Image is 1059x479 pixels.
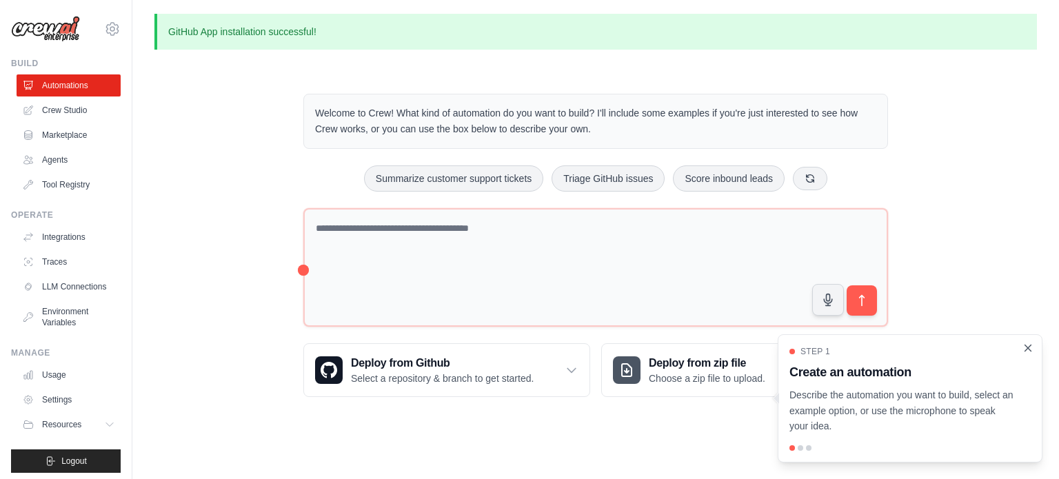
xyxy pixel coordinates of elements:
[800,346,830,357] span: Step 1
[990,413,1059,479] iframe: Chat Widget
[364,165,543,192] button: Summarize customer support tickets
[61,456,87,467] span: Logout
[552,165,665,192] button: Triage GitHub issues
[17,149,121,171] a: Agents
[17,251,121,273] a: Traces
[17,414,121,436] button: Resources
[17,389,121,411] a: Settings
[154,14,1037,50] p: GitHub App installation successful!
[1022,343,1033,354] button: Close walkthrough
[11,347,121,358] div: Manage
[17,99,121,121] a: Crew Studio
[17,364,121,386] a: Usage
[17,124,121,146] a: Marketplace
[11,58,121,69] div: Build
[789,387,1014,434] p: Describe the automation you want to build, select an example option, or use the microphone to spe...
[315,105,876,137] p: Welcome to Crew! What kind of automation do you want to build? I'll include some examples if you'...
[351,371,534,385] p: Select a repository & branch to get started.
[17,276,121,298] a: LLM Connections
[11,210,121,221] div: Operate
[649,355,765,371] h3: Deploy from zip file
[17,300,121,334] a: Environment Variables
[11,16,80,42] img: Logo
[649,371,765,385] p: Choose a zip file to upload.
[42,419,81,430] span: Resources
[673,165,785,192] button: Score inbound leads
[351,355,534,371] h3: Deploy from Github
[11,449,121,473] button: Logout
[17,74,121,96] a: Automations
[17,174,121,196] a: Tool Registry
[17,226,121,248] a: Integrations
[789,363,1014,382] h3: Create an automation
